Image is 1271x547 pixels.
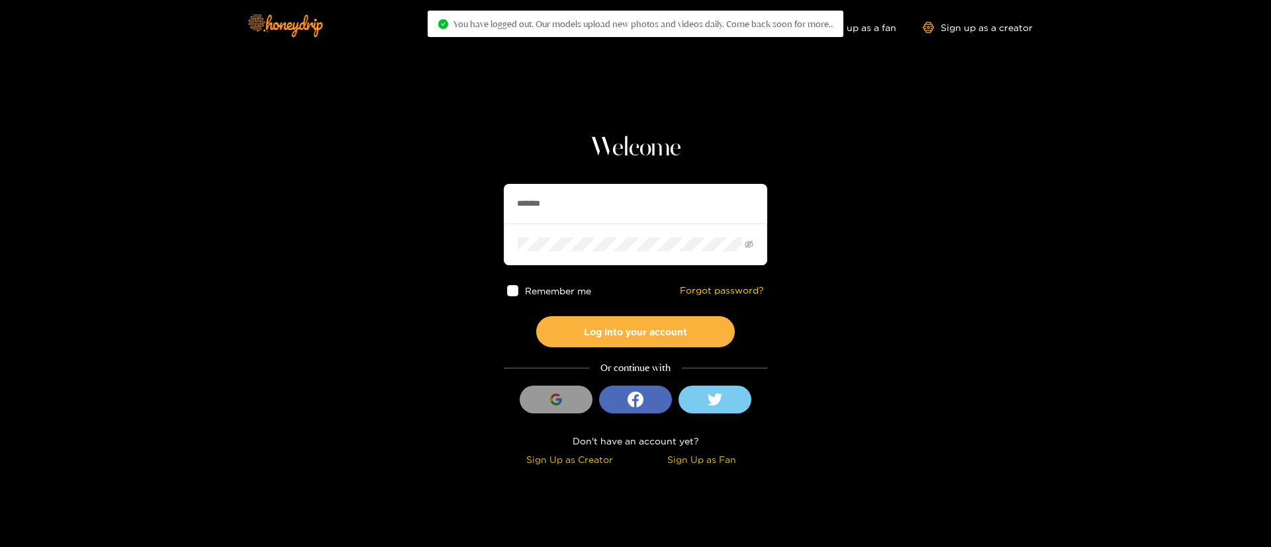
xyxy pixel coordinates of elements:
a: Forgot password? [680,285,764,296]
span: Remember me [525,286,591,296]
button: Log into your account [536,316,735,347]
div: Sign Up as Fan [639,452,764,467]
div: Don't have an account yet? [504,433,767,448]
span: check-circle [438,19,448,29]
div: Or continue with [504,360,767,376]
div: Sign Up as Creator [507,452,632,467]
a: Sign up as a fan [806,22,896,33]
h1: Welcome [504,132,767,164]
a: Sign up as a creator [923,22,1033,33]
span: eye-invisible [745,240,753,249]
span: You have logged out. Our models upload new photos and videos daily. Come back soon for more.. [453,19,833,29]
